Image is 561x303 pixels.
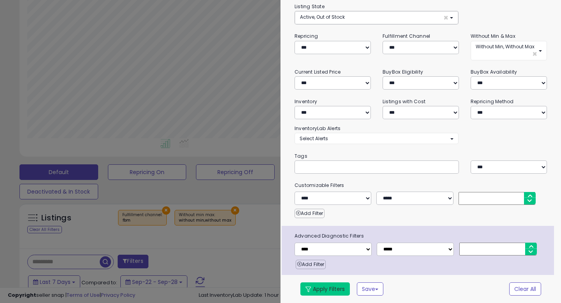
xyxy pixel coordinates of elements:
[295,69,340,75] small: Current Listed Price
[471,69,517,75] small: BuyBox Availability
[295,33,318,39] small: Repricing
[295,98,317,105] small: Inventory
[295,3,325,10] small: Listing State
[357,282,383,296] button: Save
[471,33,515,39] small: Without Min & Max
[289,181,553,190] small: Customizable Filters
[471,98,514,105] small: Repricing Method
[443,14,448,22] span: ×
[295,133,459,144] button: Select Alerts
[300,14,345,20] span: Active, Out of Stock
[296,260,326,269] button: Add Filter
[289,152,553,160] small: Tags
[383,69,423,75] small: BuyBox Eligibility
[476,43,535,50] span: Without Min, Without Max
[383,98,425,105] small: Listings with Cost
[532,50,537,58] span: ×
[289,232,554,240] span: Advanced Diagnostic Filters
[300,282,350,296] button: Apply Filters
[471,41,547,60] button: Without Min, Without Max ×
[295,125,340,132] small: InventoryLab Alerts
[383,33,430,39] small: Fulfillment Channel
[509,282,541,296] button: Clear All
[295,209,325,218] button: Add Filter
[300,135,328,142] span: Select Alerts
[295,11,458,24] button: Active, Out of Stock ×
